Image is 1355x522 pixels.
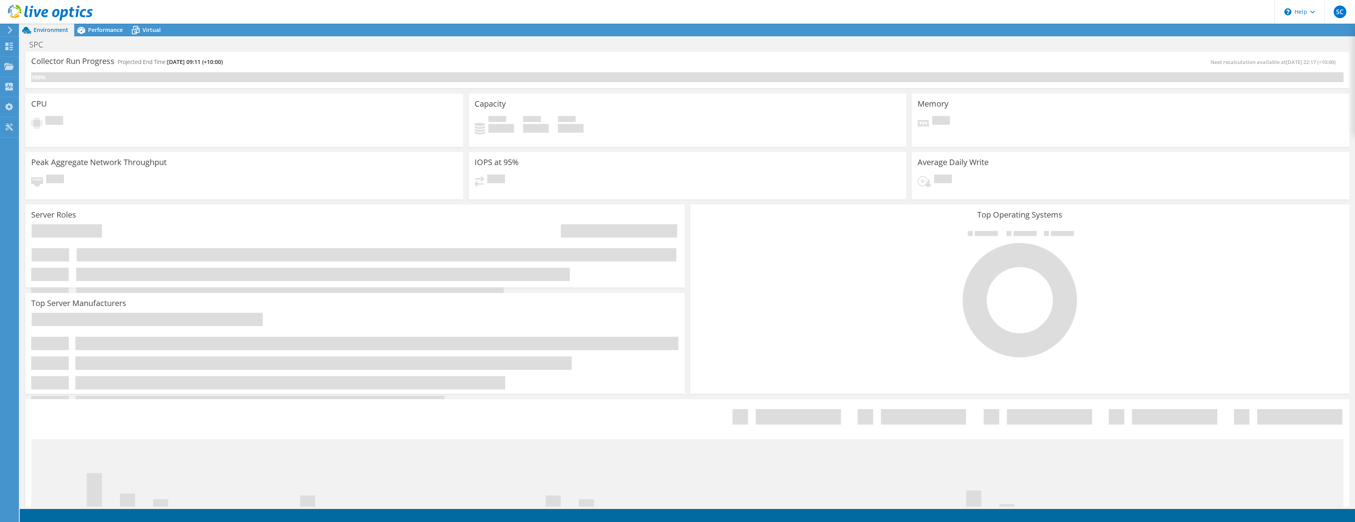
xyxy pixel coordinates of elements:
[488,124,514,133] h4: 0 GiB
[31,210,76,219] h3: Server Roles
[1334,6,1346,18] span: SC
[475,158,519,167] h3: IOPS at 95%
[488,116,506,124] span: Used
[88,26,123,34] span: Performance
[932,116,950,127] span: Pending
[523,116,541,124] span: Free
[918,158,989,167] h3: Average Daily Write
[46,175,64,185] span: Pending
[1286,58,1336,66] span: [DATE] 22:17 (+10:00)
[558,124,584,133] h4: 0 GiB
[1284,8,1291,15] svg: \n
[696,210,1344,219] h3: Top Operating Systems
[934,175,952,185] span: Pending
[45,116,63,127] span: Pending
[918,100,948,108] h3: Memory
[558,116,576,124] span: Total
[31,158,167,167] h3: Peak Aggregate Network Throughput
[143,26,161,34] span: Virtual
[475,100,506,108] h3: Capacity
[31,299,126,308] h3: Top Server Manufacturers
[26,40,55,49] h1: SPC
[487,175,505,185] span: Pending
[118,58,223,66] h4: Projected End Time:
[34,26,68,34] span: Environment
[167,58,223,66] span: [DATE] 09:11 (+10:00)
[523,124,549,133] h4: 0 GiB
[31,100,47,108] h3: CPU
[1210,58,1340,66] span: Next recalculation available at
